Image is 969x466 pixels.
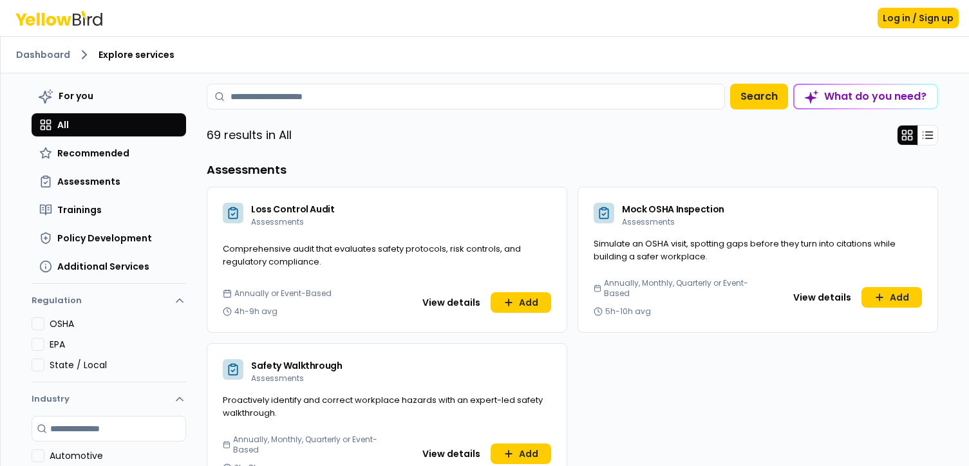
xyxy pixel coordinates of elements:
span: Policy Development [57,232,152,245]
button: Trainings [32,198,186,221]
div: What do you need? [795,85,937,108]
span: Assessments [622,216,675,227]
button: What do you need? [793,84,938,109]
button: All [32,113,186,136]
span: Comprehensive audit that evaluates safety protocols, risk controls, and regulatory compliance. [223,243,521,268]
button: Recommended [32,142,186,165]
label: OSHA [50,317,186,330]
span: For you [59,89,93,102]
p: 69 results in All [207,126,292,144]
span: Assessments [251,216,304,227]
button: Add [861,287,922,308]
span: Safety Walkthrough [251,359,343,372]
button: View details [415,443,488,464]
label: State / Local [50,359,186,371]
button: Industry [32,382,186,416]
span: Mock OSHA Inspection [622,203,724,216]
span: Annually, Monthly, Quarterly or Event-Based [604,278,753,299]
a: Dashboard [16,48,70,61]
div: Regulation [32,317,186,382]
span: Explore services [99,48,174,61]
button: Policy Development [32,227,186,250]
span: 4h-9h avg [234,306,278,317]
button: Log in / Sign up [878,8,959,28]
span: Annually or Event-Based [234,288,332,299]
span: Loss Control Audit [251,203,335,216]
span: Assessments [57,175,120,188]
button: Search [730,84,788,109]
span: Recommended [57,147,129,160]
span: Additional Services [57,260,149,273]
label: Automotive [50,449,186,462]
h3: Assessments [207,161,938,179]
button: Add [491,443,551,464]
button: Add [491,292,551,313]
span: Simulate an OSHA visit, spotting gaps before they turn into citations while building a safer work... [594,238,896,263]
span: Assessments [251,373,304,384]
span: 5h-10h avg [605,306,651,317]
span: All [57,118,69,131]
button: Regulation [32,289,186,317]
span: Trainings [57,203,102,216]
label: EPA [50,338,186,351]
button: For you [32,84,186,108]
button: Assessments [32,170,186,193]
button: Additional Services [32,255,186,278]
span: Proactively identify and correct workplace hazards with an expert-led safety walkthrough. [223,394,543,419]
span: Annually, Monthly, Quarterly or Event-Based [233,434,382,455]
button: View details [786,287,859,308]
button: View details [415,292,488,313]
nav: breadcrumb [16,47,954,62]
